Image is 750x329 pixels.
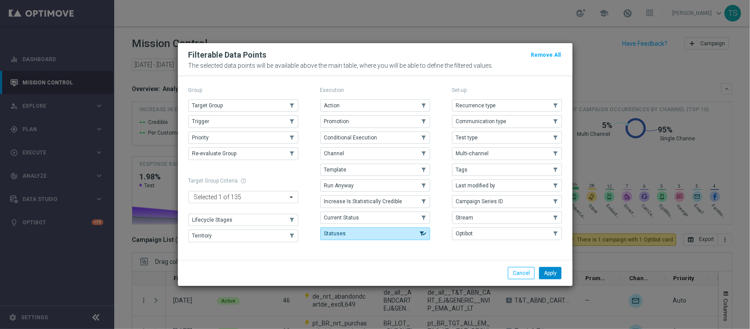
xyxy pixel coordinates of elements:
[192,193,244,201] span: Selected 1 of 135
[188,62,562,69] p: The selected data points will be available above the main table, where you will be able to define...
[324,167,347,173] span: Template
[320,227,430,240] button: Statuses
[188,115,298,128] button: Trigger
[192,135,209,141] span: Priority
[320,212,430,224] button: Current Status
[530,50,562,60] button: Remove All
[324,118,349,124] span: Promotion
[188,191,298,203] ng-select: Territory
[508,267,535,279] button: Cancel
[324,150,344,157] span: Channel
[452,179,562,192] button: Last modified by
[324,135,377,141] span: Conditional Execution
[192,233,212,239] span: Territory
[188,87,298,94] p: Group
[324,215,359,221] span: Current Status
[188,178,298,184] h1: Target Group Criteria
[188,132,298,144] button: Priority
[452,195,562,208] button: Campaign Series ID
[192,118,210,124] span: Trigger
[188,230,298,242] button: Territory
[456,118,507,124] span: Communication type
[192,217,233,223] span: Lifecycle Stages
[320,99,430,112] button: Action
[456,167,468,173] span: Tags
[452,87,562,94] p: Set-up
[188,50,267,60] h2: Filterable Data Points
[320,87,430,94] p: Execution
[452,147,562,160] button: Multi-channel
[324,230,346,237] span: Statuses
[320,195,430,208] button: Increase Is Statistically Credible
[320,164,430,176] button: Template
[456,183,496,189] span: Last modified by
[188,147,298,160] button: Re-evaluate Group
[456,102,496,109] span: Recurrence type
[456,215,474,221] span: Stream
[324,102,340,109] span: Action
[456,135,478,141] span: Test type
[320,179,430,192] button: Run Anyway
[452,115,562,128] button: Communication type
[320,147,430,160] button: Channel
[188,214,298,226] button: Lifecycle Stages
[452,212,562,224] button: Stream
[192,150,237,157] span: Re-evaluate Group
[456,150,489,157] span: Multi-channel
[324,183,354,189] span: Run Anyway
[241,178,247,184] span: help_outline
[452,99,562,112] button: Recurrence type
[456,198,504,205] span: Campaign Series ID
[188,99,298,112] button: Target Group
[320,132,430,144] button: Conditional Execution
[456,230,473,237] span: Optibot
[539,267,562,279] button: Apply
[320,115,430,128] button: Promotion
[452,132,562,144] button: Test type
[452,164,562,176] button: Tags
[452,227,562,240] button: Optibot
[192,102,223,109] span: Target Group
[324,198,402,205] span: Increase Is Statistically Credible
